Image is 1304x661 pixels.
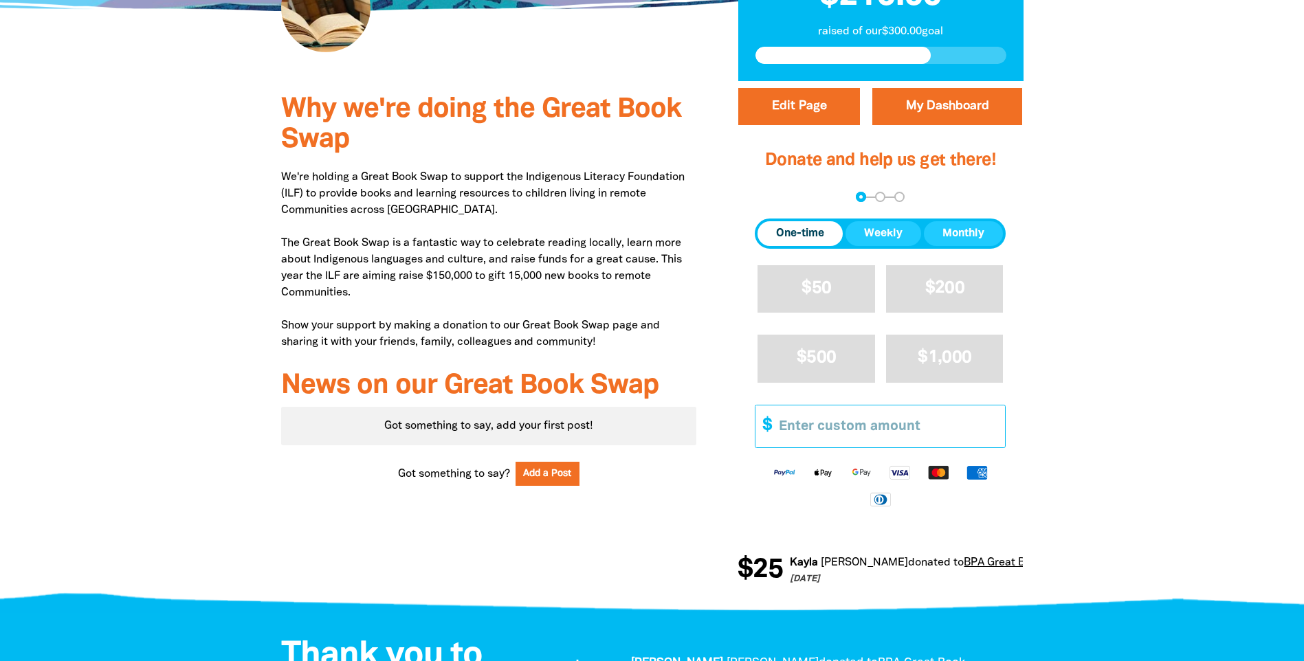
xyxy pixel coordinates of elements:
span: Got something to say? [398,466,510,482]
img: Diners Club logo [861,491,900,507]
button: $500 [758,335,875,382]
em: [PERSON_NAME] [819,558,907,568]
p: [DATE] [788,573,1103,587]
span: Donate and help us get there! [765,153,996,168]
span: Why we're doing the Great Book Swap [281,97,681,153]
button: Add a Post [516,462,580,486]
em: Kayla [788,558,817,568]
button: Monthly [924,221,1003,246]
span: Monthly [942,225,984,242]
input: Enter custom amount [769,405,1005,447]
button: Edit Page [738,88,860,125]
span: donated to [907,558,962,568]
div: Donation frequency [755,219,1006,249]
button: $200 [886,265,1004,313]
button: One-time [758,221,843,246]
div: Got something to say, add your first post! [281,407,697,445]
div: Donation stream [738,548,1023,592]
span: $50 [802,280,831,296]
button: $50 [758,265,875,313]
div: Available payment methods [755,453,1006,517]
span: One-time [776,225,824,242]
button: $1,000 [886,335,1004,382]
img: Paypal logo [765,464,804,480]
div: Paginated content [281,407,697,445]
span: $25 [736,557,782,584]
p: We're holding a Great Book Swap to support the Indigenous Literacy Foundation (ILF) to provide bo... [281,169,697,350]
a: BPA Great Book Swap 2025! [962,558,1103,568]
span: $ [755,405,772,447]
img: Google Pay logo [842,464,881,480]
button: Weekly [846,221,921,246]
h3: News on our Great Book Swap [281,371,697,401]
img: American Express logo [958,464,996,480]
img: Mastercard logo [919,464,958,480]
span: $1,000 [918,350,971,366]
img: Apple Pay logo [804,464,842,480]
button: Navigate to step 1 of 3 to enter your donation amount [856,192,866,202]
a: My Dashboard [872,88,1022,125]
img: Visa logo [881,464,919,480]
span: $500 [797,350,836,366]
span: Weekly [864,225,903,242]
p: raised of our $300.00 goal [755,23,1006,40]
button: Navigate to step 2 of 3 to enter your details [875,192,885,202]
button: Navigate to step 3 of 3 to enter your payment details [894,192,905,202]
span: $200 [925,280,964,296]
